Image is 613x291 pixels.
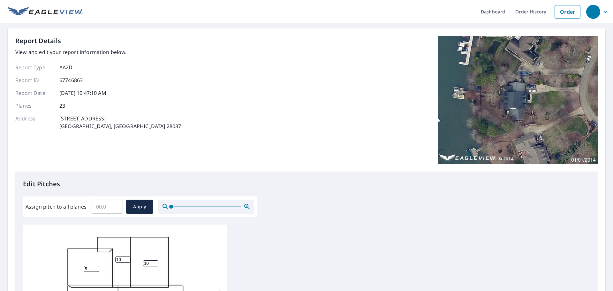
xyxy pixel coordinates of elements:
p: AA2D [59,64,73,71]
p: Report Details [15,36,61,46]
p: [STREET_ADDRESS] [GEOGRAPHIC_DATA], [GEOGRAPHIC_DATA] 28037 [59,115,181,130]
img: Top image [438,36,598,164]
p: 23 [59,102,65,110]
p: Planes [15,102,54,110]
p: Edit Pitches [23,179,590,189]
input: 00.0 [92,198,123,216]
button: Apply [126,200,153,214]
p: 67746863 [59,76,83,84]
p: Report ID [15,76,54,84]
img: EV Logo [8,7,83,17]
p: Report Type [15,64,54,71]
p: View and edit your report information below. [15,48,181,56]
label: Assign pitch to all planes [26,203,87,211]
p: Address [15,115,54,130]
a: Order [555,5,580,19]
p: [DATE] 10:47:10 AM [59,89,106,97]
span: Apply [131,203,148,211]
p: Report Date [15,89,54,97]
